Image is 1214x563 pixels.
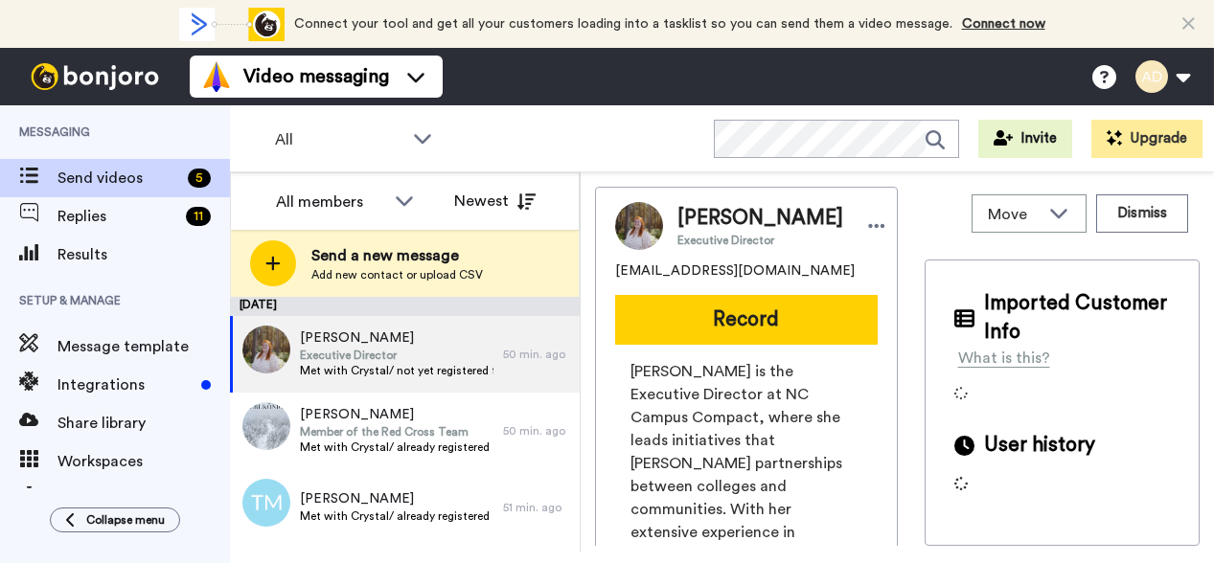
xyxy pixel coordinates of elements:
span: [PERSON_NAME] [300,328,493,348]
img: b677ddd1-44e5-4a69-a342-98f867d1ad27.jpg [242,402,290,450]
span: [PERSON_NAME] [300,489,493,508]
span: Send videos [57,167,180,190]
span: Member of the Red Cross Team [300,424,493,439]
button: Invite [978,120,1072,158]
span: Met with Crystal/ not yet registered for the Weebinar [300,363,493,378]
span: Add new contact or upload CSV [311,267,483,282]
span: Move [988,203,1040,226]
span: [EMAIL_ADDRESS][DOMAIN_NAME] [615,261,855,281]
span: Send a new message [311,244,483,267]
span: Met with Crystal/ already registered for [DATE] Webinar [300,508,493,524]
div: 11 [186,207,211,226]
button: Newest [440,182,550,220]
span: User history [984,431,1095,460]
div: What is this? [958,347,1050,370]
img: bj-logo-header-white.svg [23,63,167,90]
span: Share library [57,412,230,435]
button: Dismiss [1096,194,1188,233]
span: Workspaces [57,450,230,473]
span: Integrations [57,373,194,396]
span: Executive Director [300,348,493,363]
span: Collapse menu [86,512,165,528]
button: Upgrade [1091,120,1203,158]
div: 51 min. ago [503,500,570,515]
span: Executive Director [677,233,843,248]
button: Collapse menu [50,507,180,532]
div: animation [179,8,285,41]
span: Imported Customer Info [984,289,1171,347]
div: 50 min. ago [503,347,570,362]
span: Results [57,243,230,266]
span: All [275,128,403,151]
img: 734054c6-dcbe-4fa3-ad77-e5f6cb321386.jpg [242,326,290,373]
div: [DATE] [230,297,580,316]
button: Record [615,295,878,345]
span: Replies [57,205,178,228]
span: Message template [57,335,230,358]
span: Video messaging [243,63,389,90]
img: vm-color.svg [201,61,232,92]
span: [PERSON_NAME] [300,405,493,424]
div: 5 [188,169,211,188]
div: All members [276,191,385,214]
a: Connect now [962,17,1045,31]
span: [PERSON_NAME] [677,204,843,233]
img: tm.png [242,479,290,527]
div: 50 min. ago [503,423,570,439]
span: Connect your tool and get all your customers loading into a tasklist so you can send them a video... [294,17,952,31]
img: Image of Lisa Keyne [615,202,663,250]
span: Met with Crystal/ already registered for [DATE] Webinar [300,439,493,455]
